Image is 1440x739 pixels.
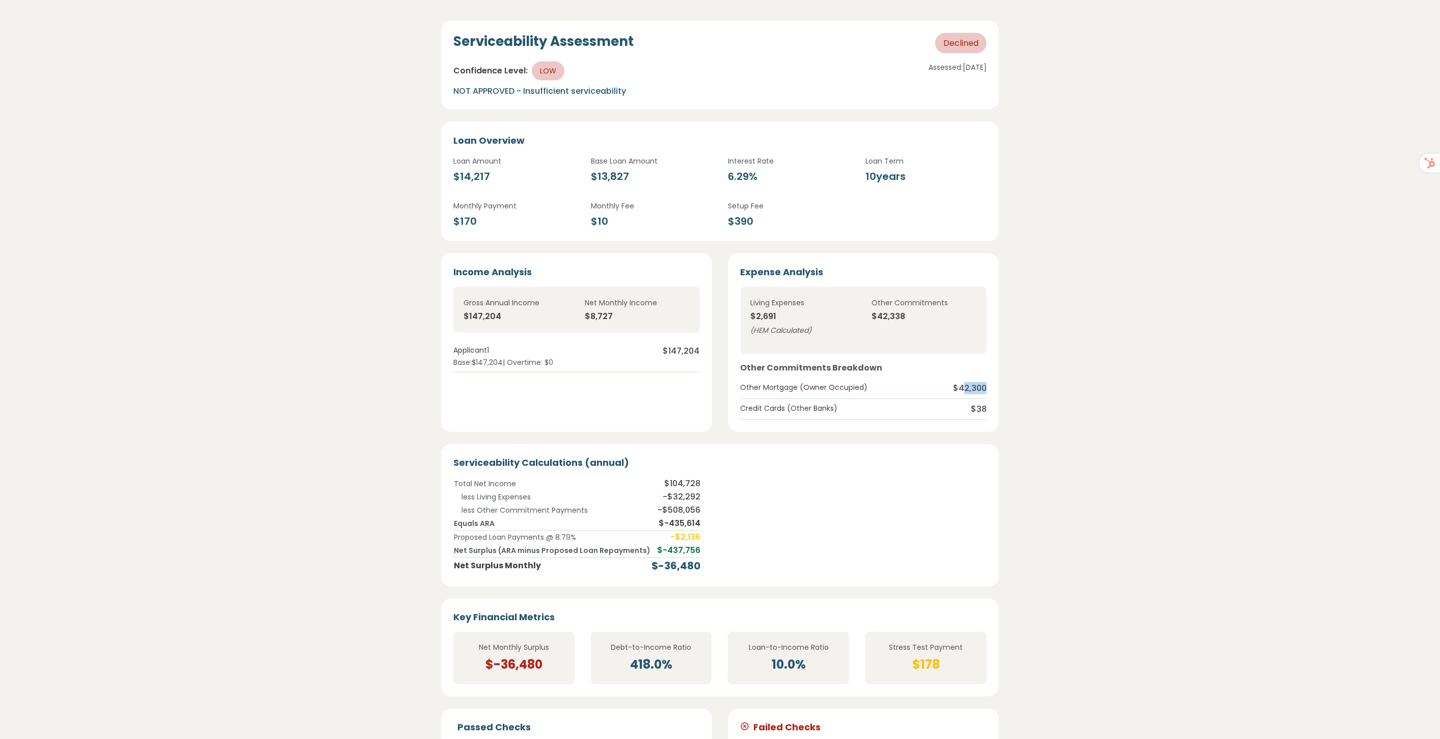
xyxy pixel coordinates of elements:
div: 10 years [865,169,987,184]
iframe: Chat Widget [1389,690,1440,739]
h6: Other Commitments Breakdown [741,362,987,374]
div: 6.29 % [728,169,849,184]
span: Confidence Level: [453,65,528,77]
p: Net Monthly Income [585,297,690,308]
td: Net Surplus (ARA minus Proposed Loan Repayments) [453,544,651,558]
div: $170 [453,214,575,229]
p: Base Loan Amount [591,155,712,167]
p: NOT APPROVED - Insufficient serviceability [453,85,803,98]
td: less Living Expenses [453,491,651,504]
p: Living Expenses [751,297,856,308]
div: $-36,480 [464,656,564,674]
div: $42,338 [872,310,976,323]
span: LOW [532,62,564,81]
div: $2,691 [751,310,856,323]
div: $14,217 [453,169,575,184]
h5: Loan Overview [453,134,987,147]
h4: Serviceability Assessment [453,33,634,50]
span: $147,204 [663,345,700,357]
td: Total Net Income [453,478,651,491]
h5: Serviceability Calculations (annual) [453,457,987,469]
td: - $508,056 [651,504,701,517]
td: Net Surplus Monthly [453,558,651,575]
div: Base: $147,204 | Overtime: $0 [453,357,699,368]
div: $8,727 [585,310,690,323]
h5: Expense Analysis [741,266,987,278]
p: Loan Term [865,155,987,167]
span: Applicant 1 [453,345,489,357]
h5: Passed Checks [453,721,699,734]
p: Net Monthly Surplus [464,642,564,653]
td: $104,728 [651,478,701,491]
p: Gross Annual Income [464,297,568,308]
td: $-435,614 [651,517,701,531]
div: $178 [876,656,976,674]
div: $13,827 [591,169,712,184]
p: Loan-to-Income Ratio [738,642,839,653]
span: $38 [971,403,987,415]
td: less Other Commitment Payments [453,504,651,517]
p: Loan Amount [453,155,575,167]
p: Setup Fee [728,200,849,212]
td: - $2,136 [651,531,701,545]
div: $390 [728,214,849,229]
p: Assessed: [DATE] [820,62,987,73]
h5: Failed Checks [741,721,987,734]
td: Equals ARA [453,517,651,531]
h5: Key Financial Metrics [453,611,987,624]
td: $-36,480 [651,558,701,575]
p: Other Commitments [872,297,976,308]
p: Monthly Payment [453,200,575,212]
div: 10.0% [738,656,839,674]
td: - $32,292 [651,491,701,504]
div: $147,204 [464,310,568,323]
span: Declined [935,33,987,54]
p: Debt-to-Income Ratio [601,642,702,653]
p: ( HEM Calculated ) [751,325,856,336]
span: $42,300 [953,382,987,394]
span: Credit Cards (Other Banks) [741,403,838,415]
p: Interest Rate [728,155,849,167]
p: Stress Test Payment [876,642,976,653]
td: Proposed Loan Payments @ 8.79 % [453,531,651,545]
div: $10 [591,214,712,229]
h5: Income Analysis [453,266,699,278]
td: $-437,756 [651,544,701,558]
p: Monthly Fee [591,200,712,212]
div: 418.0% [601,656,702,674]
span: Other Mortgage (Owner Occupied) [741,382,868,394]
